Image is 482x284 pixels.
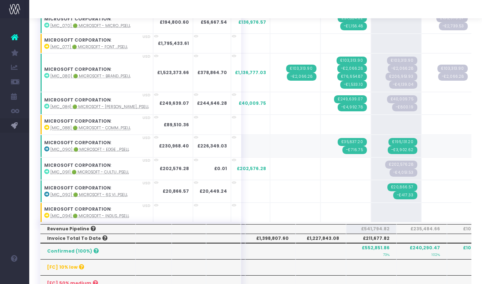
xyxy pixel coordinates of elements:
abbr: [MIC_094] 🟢 Microsoft - Industry Solutions Delivery - Brand - Upsell [50,213,129,219]
strong: £56,667.54 [201,19,227,25]
strong: £89,510.36 [164,122,189,128]
strong: £20,866.57 [163,188,189,194]
span: USD [143,203,151,208]
th: £240,290.47 [396,243,447,259]
strong: £1,795,433.61 [158,40,189,46]
strong: MICROSOFT CORPORATION [44,206,111,212]
span: Streamtime Invoice: 2481 – [MIC_090] Microsoft_Edge Copilot Mode Launch Video_Campaign_Upsell - 1 [338,138,367,146]
th: £211,677.82 [346,234,396,243]
span: USD [143,135,151,141]
td: : [40,135,153,157]
th: £1,398,807.60 [245,234,296,243]
strong: £194,800.60 [160,19,189,25]
abbr: [MIC_070] 🟢 Microsoft - Microsoft 365 Copilot VI - Brand - Upsell [50,23,131,28]
span: £136,976.57 [238,19,266,26]
th: [FC] 10% low [40,259,136,275]
span: Streamtime Invoice: 2455 – [MIC_080] 🟢 Microsoft - Brand Retainer FY26 - Brand - Upsell - 2 [286,65,316,73]
span: Streamtime Draft Invoice: null – [MIC_084] 🟢 Microsoft - Rolling Thunder Templates & Guidelines -... [387,95,417,103]
span: Streamtime Invoice: 2498 – [MIC_092] 🟢 Microsoft - 6s Vision Video - Campaign - Upsell [393,191,417,199]
span: Streamtime Draft Invoice: null – [MIC_080] 🟢 Microsoft - Brand Retainer FY26 - Brand - Upsell - 4 [387,57,417,65]
strong: £226,349.03 [197,143,227,149]
span: Streamtime Draft Invoice: null – [MIC_080] 🟢 Microsoft - Brand Retainer FY26 - Brand - Upsell [438,73,468,81]
img: images/default_profile_image.png [9,269,20,280]
strong: £249,639.07 [159,100,189,106]
th: £235,484.66 [396,224,447,234]
th: Invoice Total To Date [40,234,136,243]
strong: MICROSOFT CORPORATION [44,16,111,22]
strong: £202,576.28 [160,165,189,172]
strong: £20,449.24 [200,188,227,194]
span: £202,576.28 [237,165,266,172]
span: Streamtime Draft Invoice: null – [MIC_091] 🟢 Microsoft - Culture Expression / Inclusion Networks ... [385,161,417,169]
th: £541,794.82 [346,224,396,234]
span: Streamtime Draft Invoice: null – [MIC_070] 🟢 Microsoft - AI Business Solutions VI - Brand - Upsell [439,22,468,30]
strong: £230,968.40 [159,143,189,149]
strong: £1,523,373.66 [157,69,189,76]
span: Streamtime Invoice: 2456 – [MIC_080] 🟢 Microsoft - Brand Retainer FY26 - Brand - Upsell [287,73,316,81]
span: USD [143,34,151,39]
span: £40,009.75 [239,100,266,107]
span: Streamtime Invoice: 2479 – [MIC_070] 🟢 Microsoft - AI Business Solutions VI - Brand - Upsell - 1 [338,14,367,22]
span: £1,136,777.03 [235,69,266,76]
span: Streamtime Invoice: 2485 – [MIC_080] 🟢 Microsoft - Brand Retainer FY26 - Brand - Upsell [337,65,367,73]
td: : [40,203,153,222]
span: USD [143,92,151,98]
td: : [40,115,153,134]
th: Revenue Pipeline [40,224,136,234]
span: Streamtime Invoice: 2483 – [MIC_084] 🟢 Microsoft - Rolling Thunder Templates & Guidelines - Brand... [338,103,367,111]
span: Streamtime Draft Invoice: null – [MIC_070] 🟢 Microsoft - AI Business Solutions VI - Brand - Upsel... [436,14,468,22]
span: Streamtime Invoice: 2478 – [MIC_070] 🟢 Microsoft - AI Business Solutions VI - Brand - Upsell [340,22,367,30]
span: Streamtime Draft Invoice: null – [MIC_080] 🟢 Microsoft - Brand Retainer FY26 - Brand - Upsell [388,65,417,73]
span: Streamtime Invoice: 2487 – [MIC_080] 🟢 Microsoft - Brand Retainer FY26 - Brand - Upsell [340,81,367,89]
strong: £244,646.28 [197,100,227,106]
abbr: [MIC_088] 🟢 Microsoft - Commercial Social RFQ - Campaign - Upsell [50,125,131,131]
abbr: [MIC_090] 🟢 Microsoft - Edge Copilot Mode Launch Video - Campaign - Upsell [50,147,129,152]
strong: MICROSOFT CORPORATION [44,139,111,146]
span: Streamtime Invoice: 2486 – [MIC_080] 🟢 Microsoft - Brand Retainer FY26 - Brand - Upsell - 1 [337,73,367,81]
abbr: [MIC_084] 🟢 Microsoft - Rolling Thunder Templates & Guidelines - Campaign - Upsell [50,104,149,110]
strong: MICROSOFT CORPORATION [44,118,111,124]
span: USD [143,158,151,163]
span: Streamtime Invoice: 2500 – [MIC_090] Microsoft_Edge Copilot Mode Launch Video_Campaign_Upsell [388,146,417,154]
span: Streamtime Invoice: 2484 – [MIC_080] 🟢 Microsoft - Brand Retainer FY26 - Brand - Upsell - 3 [337,57,367,65]
span: Streamtime Draft Invoice: null – [MIC_091] 🟢 Microsoft - Culture Expression / Inclusion Networks ... [390,169,417,177]
span: Streamtime Invoice: 2497 – [MIC_092] 🟢 Microsoft - 6s Vision Video - Campaign - Upsell [387,183,417,191]
td: : [40,34,153,53]
span: Streamtime Invoice: 2480 – [MIC_090] Microsoft_Edge Copilot Mode Launch Video_Campaign_Upsell [342,146,367,154]
strong: £378,864.70 [197,69,227,76]
span: USD [143,180,151,186]
th: £1,227,843.08 [296,234,346,243]
th: £552,851.86 [346,243,396,259]
small: 102% [432,251,440,257]
strong: MICROSOFT CORPORATION [44,37,111,43]
small: 73% [383,251,390,257]
abbr: [MIC_077] 🟢 Microsoft - Font X - Brand - Upsell [50,44,128,50]
td: : [40,180,153,203]
strong: MICROSOFT CORPORATION [44,66,111,72]
span: USD [143,54,151,59]
span: Streamtime Draft Invoice: null – [MIC_080] 🟢 Microsoft - Brand Retainer FY26 - Brand - Upsell - 2 [386,73,417,81]
strong: MICROSOFT CORPORATION [44,97,111,103]
strong: MICROSOFT CORPORATION [44,185,111,191]
td: : [40,53,153,92]
td: : [40,92,153,115]
strong: £0.01 [214,165,227,172]
span: Streamtime Invoice: 2499 – [MIC_090] Microsoft_Edge Copilot Mode Launch Video_Campaign_Upsell - 2 [388,138,417,146]
strong: MICROSOFT CORPORATION [44,162,111,168]
abbr: [MIC_080] 🟢 Microsoft - Brand Retainer FY26 - Brand - Upsell [50,73,131,79]
abbr: [MIC_092] 🟢 Microsoft - 6s Vision Video - Campaign - Upsell [50,192,128,197]
abbr: [MIC_091] 🟢 Microsoft - Culture Expression / Inclusion Networks - Campaign - Upsell [50,169,129,175]
span: Streamtime Draft Invoice: null – [MIC_084] 🟢 Microsoft - Rolling Thunder Templates & Guidelines -... [392,103,417,111]
span: Streamtime Draft Invoice: null – [MIC_080] 🟢 Microsoft - Brand Retainer FY26 - Brand - Upsell [389,81,417,89]
span: Streamtime Draft Invoice: null – [MIC_080] 🟢 Microsoft - Brand Retainer FY26 - Brand - Upsell - 5 [437,65,468,73]
span: Streamtime Invoice: 2482 – [MIC_084] 🟢 Microsoft - Rolling Thunder Templates & Guidelines - Brand... [334,95,367,103]
td: : [40,11,153,34]
span: USD [143,115,151,120]
td: : [40,157,153,180]
th: Confirmed (100%) [40,243,136,259]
